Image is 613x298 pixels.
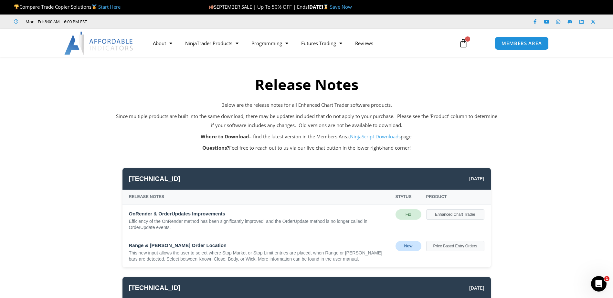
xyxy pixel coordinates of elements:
div: Fix [396,209,421,220]
span: [TECHNICAL_ID] [129,282,181,294]
strong: Questions? [202,144,229,151]
nav: Menu [146,36,451,51]
div: This new input allows the user to select where Stop Market or Stop Limit entries are placed, when... [129,250,391,263]
p: – find the latest version in the Members Area, page. [116,132,497,141]
div: Range & [PERSON_NAME] Order Location [129,241,391,250]
h2: Release Notes [116,75,497,94]
p: Feel free to reach out to us via our live chat button in the lower right-hand corner! [116,144,497,153]
a: 0 [449,34,478,53]
a: About [146,36,179,51]
iframe: Customer reviews powered by Trustpilot [96,18,193,25]
a: Futures Trading [295,36,349,51]
div: Price Based Entry Orders [426,241,484,251]
strong: Where to Download [201,133,249,140]
img: LogoAI | Affordable Indicators – NinjaTrader [64,32,134,55]
div: Product [426,193,484,201]
span: Compare Trade Copier Solutions [14,4,121,10]
p: Since multiple products are built into the same download, there may be updates included that do n... [116,112,497,130]
a: MEMBERS AREA [495,37,549,50]
div: New [396,241,421,251]
a: Save Now [330,4,352,10]
strong: [DATE] [308,4,330,10]
a: Start Here [98,4,121,10]
a: Programming [245,36,295,51]
span: [DATE] [469,174,484,183]
img: ⌛ [323,5,328,9]
div: Release Notes [129,193,391,201]
p: Below are the release notes for all Enhanced Chart Trader software products. [116,101,497,110]
iframe: Intercom live chat [591,276,607,292]
a: Reviews [349,36,380,51]
div: Status [396,193,421,201]
img: 🥇 [92,5,97,9]
span: [TECHNICAL_ID] [129,173,181,185]
a: NinjaScript Downloads [350,133,401,140]
span: Mon - Fri: 8:00 AM – 6:00 PM EST [24,18,87,25]
div: OnRender & OrderUpdates Improvements [129,209,391,218]
img: 🍂 [209,5,214,9]
div: Efficiency of the OnRender method has been significantly improved, and the OrderUpdate method is ... [129,218,391,231]
div: Enhanced Chart Trader [426,209,484,220]
img: 🏆 [14,5,19,9]
span: 0 [465,36,470,42]
span: SEPTEMBER SALE | Up To 50% OFF | Ends [208,4,308,10]
a: NinjaTrader Products [179,36,245,51]
span: MEMBERS AREA [502,41,542,46]
span: 1 [604,276,609,281]
span: [DATE] [469,284,484,292]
